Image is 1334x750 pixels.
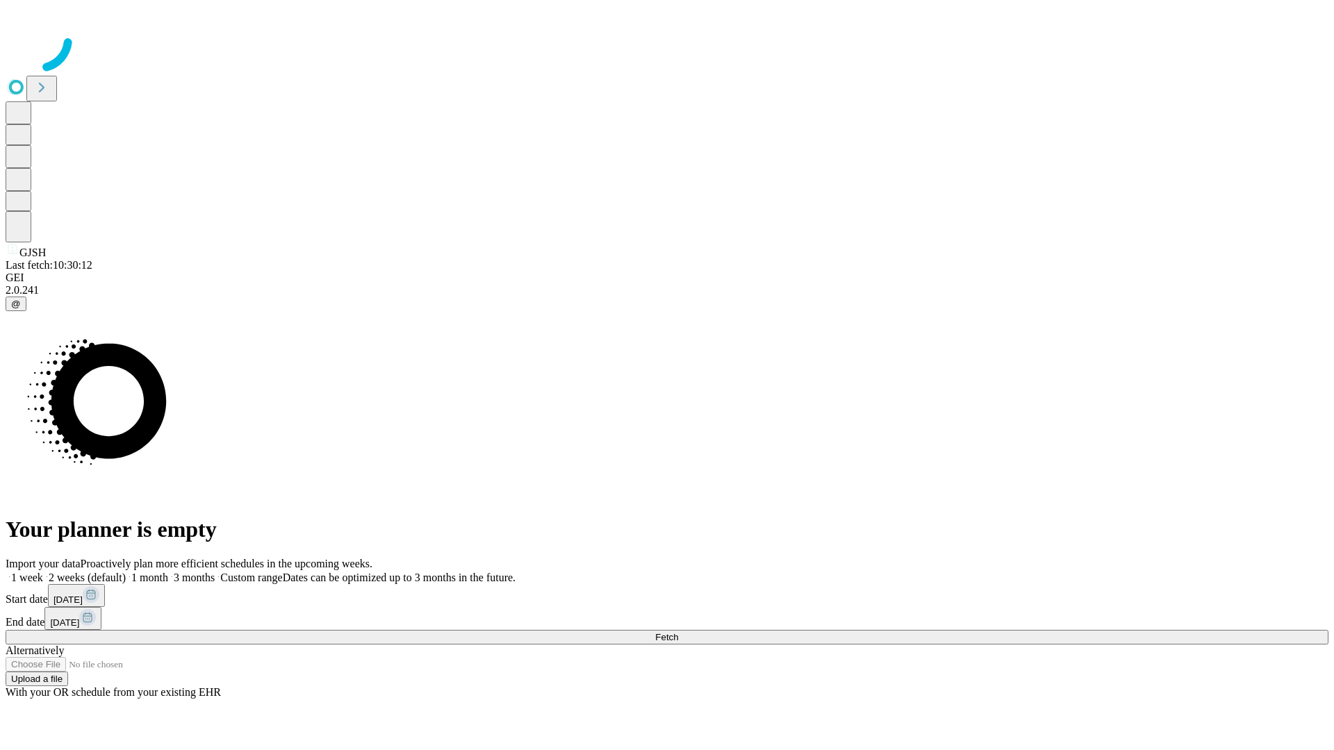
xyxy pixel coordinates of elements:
[6,686,221,698] span: With your OR schedule from your existing EHR
[6,297,26,311] button: @
[81,558,372,569] span: Proactively plan more efficient schedules in the upcoming weeks.
[655,632,678,642] span: Fetch
[6,630,1328,644] button: Fetch
[19,247,46,258] span: GJSH
[44,607,101,630] button: [DATE]
[6,517,1328,542] h1: Your planner is empty
[49,572,126,583] span: 2 weeks (default)
[6,607,1328,630] div: End date
[6,284,1328,297] div: 2.0.241
[11,572,43,583] span: 1 week
[6,644,64,656] span: Alternatively
[220,572,282,583] span: Custom range
[6,558,81,569] span: Import your data
[283,572,516,583] span: Dates can be optimized up to 3 months in the future.
[131,572,168,583] span: 1 month
[53,594,83,605] span: [DATE]
[6,584,1328,607] div: Start date
[48,584,105,607] button: [DATE]
[6,272,1328,284] div: GEI
[174,572,215,583] span: 3 months
[6,259,92,271] span: Last fetch: 10:30:12
[11,299,21,309] span: @
[50,617,79,628] span: [DATE]
[6,672,68,686] button: Upload a file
